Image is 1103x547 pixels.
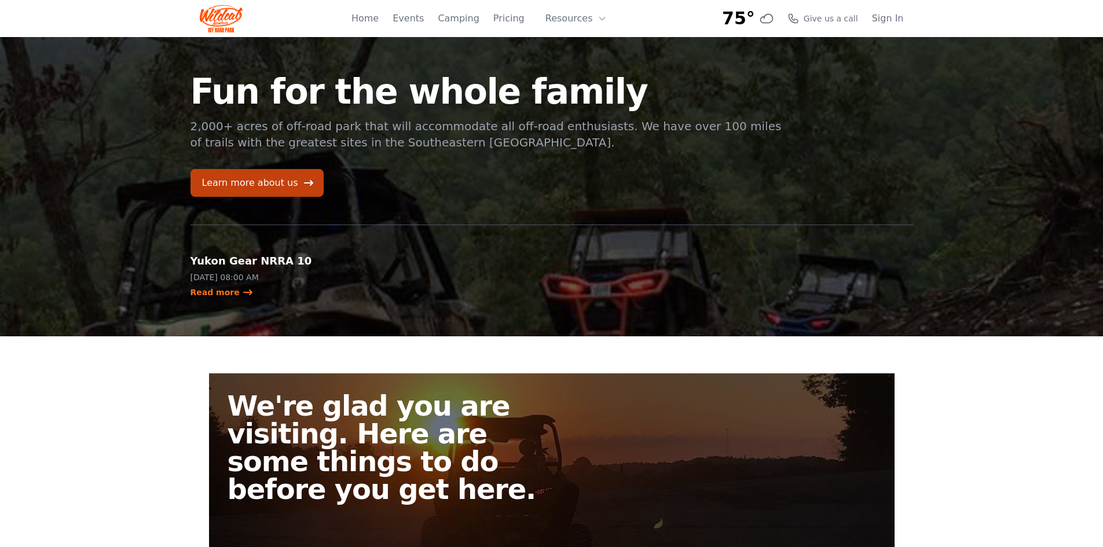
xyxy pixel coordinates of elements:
a: Sign In [872,12,904,25]
a: Events [393,12,424,25]
a: Pricing [493,12,525,25]
span: Give us a call [804,13,858,24]
span: 75° [722,8,755,29]
a: Learn more about us [190,169,324,197]
a: Give us a call [787,13,858,24]
h1: Fun for the whole family [190,74,783,109]
a: Camping [438,12,479,25]
p: [DATE] 08:00 AM [190,271,357,283]
h2: We're glad you are visiting. Here are some things to do before you get here. [228,392,561,503]
h2: Yukon Gear NRRA 10 [190,253,357,269]
a: Read more [190,287,254,298]
img: Wildcat Logo [200,5,243,32]
p: 2,000+ acres of off-road park that will accommodate all off-road enthusiasts. We have over 100 mi... [190,118,783,150]
a: Home [351,12,379,25]
button: Resources [538,7,614,30]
